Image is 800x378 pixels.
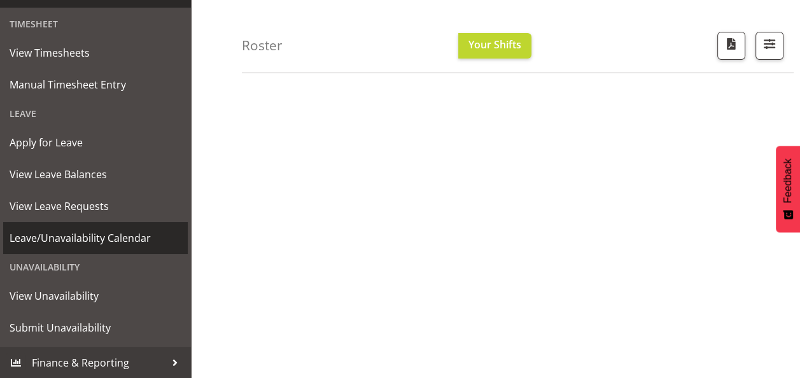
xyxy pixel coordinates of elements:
a: Submit Unavailability [3,312,188,344]
a: View Unavailability [3,280,188,312]
button: Download a PDF of the roster according to the set date range. [717,32,745,60]
button: Your Shifts [458,33,531,59]
button: Filter Shifts [755,32,783,60]
div: Leave [3,101,188,127]
a: Manual Timesheet Entry [3,69,188,101]
a: Leave/Unavailability Calendar [3,222,188,254]
span: Your Shifts [468,38,521,52]
div: Timesheet [3,11,188,37]
span: Finance & Reporting [32,353,165,372]
span: Apply for Leave [10,133,181,152]
span: Submit Unavailability [10,318,181,337]
a: Apply for Leave [3,127,188,158]
span: Manual Timesheet Entry [10,75,181,94]
a: View Leave Balances [3,158,188,190]
h4: Roster [242,38,283,53]
a: View Timesheets [3,37,188,69]
span: Feedback [782,158,794,203]
button: Feedback - Show survey [776,146,800,232]
span: View Timesheets [10,43,181,62]
div: Unavailability [3,254,188,280]
span: View Leave Requests [10,197,181,216]
span: View Unavailability [10,286,181,305]
span: Leave/Unavailability Calendar [10,228,181,248]
span: View Leave Balances [10,165,181,184]
a: View Leave Requests [3,190,188,222]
